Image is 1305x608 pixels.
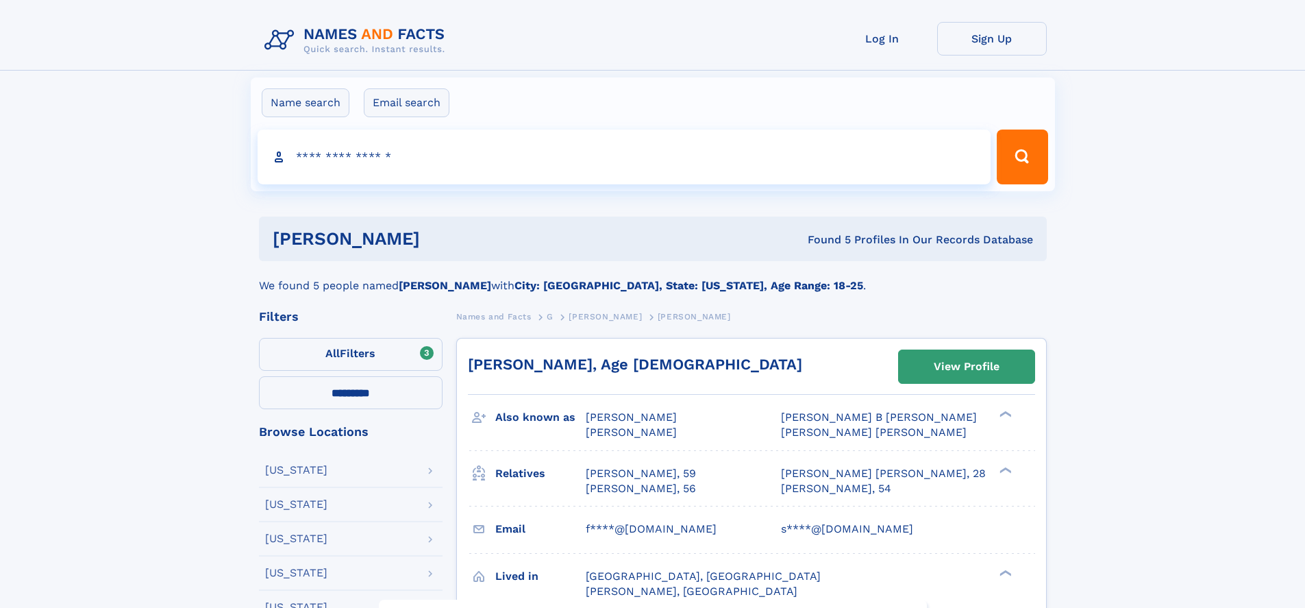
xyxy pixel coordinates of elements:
[495,462,586,485] h3: Relatives
[514,279,863,292] b: City: [GEOGRAPHIC_DATA], State: [US_STATE], Age Range: 18-25
[399,279,491,292] b: [PERSON_NAME]
[273,230,614,247] h1: [PERSON_NAME]
[258,130,991,184] input: search input
[996,410,1012,419] div: ❯
[658,312,731,321] span: [PERSON_NAME]
[614,232,1033,247] div: Found 5 Profiles In Our Records Database
[996,465,1012,474] div: ❯
[456,308,532,325] a: Names and Facts
[781,466,986,481] a: [PERSON_NAME] [PERSON_NAME], 28
[997,130,1047,184] button: Search Button
[259,22,456,59] img: Logo Names and Facts
[781,426,967,439] span: [PERSON_NAME] [PERSON_NAME]
[781,481,891,496] a: [PERSON_NAME], 54
[265,568,327,579] div: [US_STATE]
[586,481,696,496] a: [PERSON_NAME], 56
[547,312,554,321] span: G
[259,261,1047,294] div: We found 5 people named with .
[937,22,1047,56] a: Sign Up
[495,406,586,429] h3: Also known as
[364,88,449,117] label: Email search
[586,411,677,424] span: [PERSON_NAME]
[781,411,977,424] span: [PERSON_NAME] B [PERSON_NAME]
[259,311,443,323] div: Filters
[934,351,999,382] div: View Profile
[586,466,696,481] a: [PERSON_NAME], 59
[259,338,443,371] label: Filters
[899,350,1034,383] a: View Profile
[265,465,327,476] div: [US_STATE]
[495,518,586,541] h3: Email
[547,308,554,325] a: G
[996,568,1012,577] div: ❯
[586,585,797,598] span: [PERSON_NAME], [GEOGRAPHIC_DATA]
[586,426,677,439] span: [PERSON_NAME]
[262,88,349,117] label: Name search
[828,22,937,56] a: Log In
[569,312,642,321] span: [PERSON_NAME]
[265,533,327,544] div: [US_STATE]
[495,565,586,588] h3: Lived in
[259,426,443,438] div: Browse Locations
[325,347,340,360] span: All
[468,356,802,373] a: [PERSON_NAME], Age [DEMOGRAPHIC_DATA]
[569,308,642,325] a: [PERSON_NAME]
[586,570,821,583] span: [GEOGRAPHIC_DATA], [GEOGRAPHIC_DATA]
[265,499,327,510] div: [US_STATE]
